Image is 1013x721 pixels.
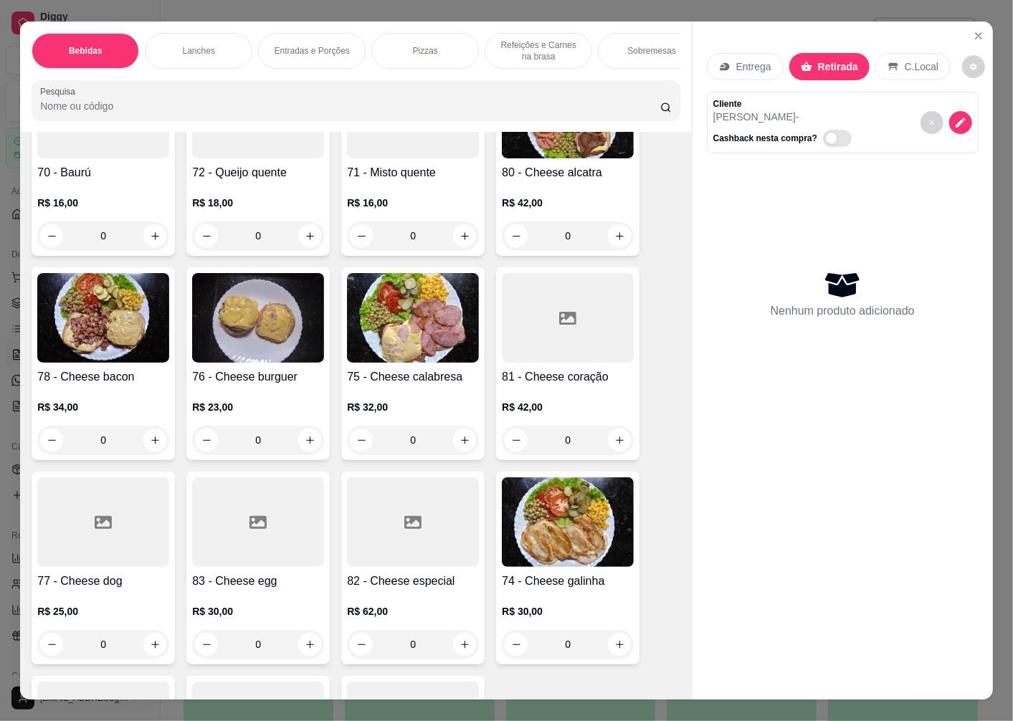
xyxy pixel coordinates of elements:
[37,368,169,386] h4: 78 - Cheese bacon
[949,111,972,134] button: decrease-product-quantity
[736,59,771,74] p: Entrega
[771,302,915,320] p: Nenhum produto adicionado
[37,273,169,363] img: product-image
[502,573,634,590] h4: 74 - Cheese galinha
[183,45,215,57] p: Lanches
[275,45,350,57] p: Entradas e Porções
[413,45,438,57] p: Pizzas
[347,604,479,619] p: R$ 62,00
[628,45,676,57] p: Sobremesas
[347,368,479,386] h4: 75 - Cheese calabresa
[192,400,324,414] p: R$ 23,00
[347,164,479,181] h4: 71 - Misto quente
[69,45,103,57] p: Bebidas
[823,130,857,147] label: Automatic updates
[347,400,479,414] p: R$ 32,00
[192,573,324,590] h4: 83 - Cheese egg
[502,164,634,181] h4: 80 - Cheese alcatra
[905,59,938,74] p: C.Local
[713,133,817,144] p: Cashback nesta compra?
[347,196,479,210] p: R$ 16,00
[713,110,857,124] p: [PERSON_NAME] -
[192,196,324,210] p: R$ 18,00
[37,164,169,181] h4: 70 - Baurú
[967,24,990,47] button: Close
[497,39,580,62] p: Refeições e Carnes na brasa
[713,98,857,110] p: Cliente
[192,604,324,619] p: R$ 30,00
[192,164,324,181] h4: 72 - Queijo quente
[347,573,479,590] h4: 82 - Cheese especial
[502,196,634,210] p: R$ 42,00
[921,111,943,134] button: decrease-product-quantity
[347,273,479,363] img: product-image
[502,400,634,414] p: R$ 42,00
[502,368,634,386] h4: 81 - Cheese coração
[37,573,169,590] h4: 77 - Cheese dog
[502,477,634,567] img: product-image
[502,604,634,619] p: R$ 30,00
[37,400,169,414] p: R$ 34,00
[37,196,169,210] p: R$ 16,00
[40,99,660,113] input: Pesquisa
[192,368,324,386] h4: 76 - Cheese burguer
[40,85,80,97] label: Pesquisa
[818,59,858,74] p: Retirada
[962,55,985,78] button: decrease-product-quantity
[37,604,169,619] p: R$ 25,00
[192,273,324,363] img: product-image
